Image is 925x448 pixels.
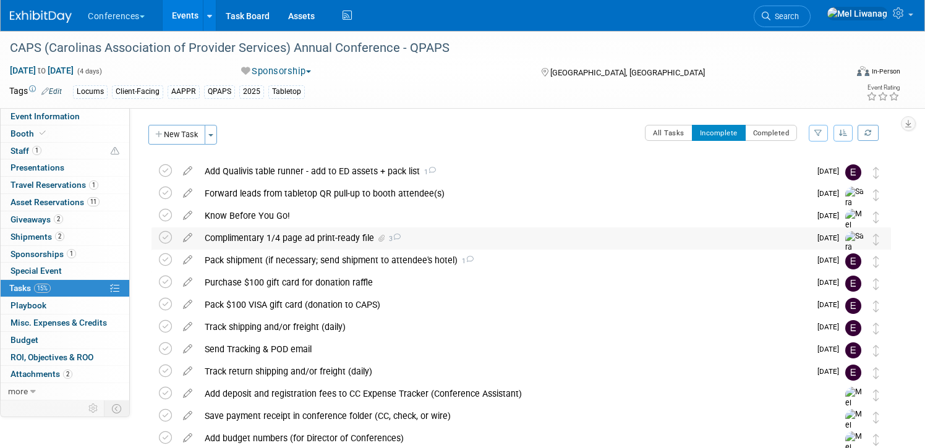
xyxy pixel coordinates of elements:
img: Sara Magnuson [845,187,864,241]
img: Erin Anderson [845,365,861,381]
span: Attachments [11,369,72,379]
i: Move task [873,234,879,245]
span: 1 [420,168,436,176]
div: Event Rating [866,85,900,91]
span: Tasks [9,283,51,293]
a: Search [754,6,811,27]
span: [DATE] [817,300,845,309]
span: Staff [11,146,41,156]
div: Send Tracking & POD email [198,339,810,360]
a: Playbook [1,297,129,314]
a: Misc. Expenses & Credits [1,315,129,331]
span: Event Information [11,111,80,121]
img: Mel Liwanag [845,387,864,431]
img: Erin Anderson [845,320,861,336]
a: edit [177,188,198,199]
div: Add Qualivis table runner - add to ED assets + pack list [198,161,810,182]
i: Move task [873,256,879,268]
i: Move task [873,278,879,290]
img: Format-Inperson.png [857,66,869,76]
a: Sponsorships1 [1,246,129,263]
span: 2 [54,214,63,224]
button: Completed [745,125,798,141]
span: more [8,386,28,396]
div: Event Format [767,64,900,83]
button: New Task [148,125,205,145]
i: Move task [873,367,879,379]
td: Personalize Event Tab Strip [83,400,104,416]
img: Sara Magnuson [845,231,864,285]
div: AAPPR [168,85,200,98]
div: Track return shipping and/or freight (daily) [198,361,810,382]
a: Booth [1,125,129,142]
span: Search [770,12,799,21]
a: Travel Reservations1 [1,177,129,193]
a: edit [177,232,198,243]
img: Erin Anderson [845,253,861,269]
i: Move task [873,412,879,423]
span: Playbook [11,300,46,310]
span: [DATE] [817,278,845,287]
a: Tasks15% [1,280,129,297]
div: Purchase $100 gift card for donation raffle [198,272,810,293]
img: Mel Liwanag [827,7,888,20]
div: Client-Facing [112,85,163,98]
img: Erin Anderson [845,298,861,314]
span: 2 [55,232,64,241]
img: ExhibitDay [10,11,72,23]
button: All Tasks [645,125,693,141]
a: edit [177,210,198,221]
a: edit [177,388,198,399]
span: Misc. Expenses & Credits [11,318,107,328]
a: Special Event [1,263,129,279]
a: Edit [41,87,62,96]
span: [GEOGRAPHIC_DATA], [GEOGRAPHIC_DATA] [550,68,705,77]
span: 1 [67,249,76,258]
span: 11 [87,197,100,206]
a: edit [177,321,198,332]
img: Erin Anderson [845,164,861,180]
a: edit [177,410,198,421]
a: Budget [1,332,129,349]
span: [DATE] [817,211,845,220]
span: (4 days) [76,67,102,75]
span: [DATE] [817,323,845,331]
a: Giveaways2 [1,211,129,228]
i: Move task [873,323,879,334]
span: ROI, Objectives & ROO [11,352,93,362]
a: edit [177,255,198,266]
span: Booth [11,129,48,138]
a: Shipments2 [1,229,129,245]
a: Staff1 [1,143,129,159]
td: Tags [9,85,62,99]
div: Pack $100 VISA gift card (donation to CAPS) [198,294,810,315]
span: [DATE] [817,367,845,376]
div: QPAPS [204,85,235,98]
span: Asset Reservations [11,197,100,207]
span: Sponsorships [11,249,76,259]
button: Sponsorship [237,65,316,78]
span: Potential Scheduling Conflict -- at least one attendee is tagged in another overlapping event. [111,146,119,157]
span: Presentations [11,163,64,172]
span: 3 [387,235,401,243]
img: Erin Anderson [845,342,861,358]
i: Move task [873,167,879,179]
span: [DATE] [817,345,845,353]
span: 1 [32,146,41,155]
div: Complimentary 1/4 page ad print-ready file [198,227,810,248]
i: Move task [873,389,879,401]
span: [DATE] [817,189,845,198]
a: more [1,383,129,400]
div: Pack shipment (if necessary; send shipment to attendee's hotel) [198,250,810,271]
span: [DATE] [DATE] [9,65,74,76]
a: edit [177,366,198,377]
a: Refresh [858,125,879,141]
div: Track shipping and/or freight (daily) [198,316,810,337]
img: Mel Liwanag [845,209,864,253]
i: Move task [873,189,879,201]
span: to [36,66,48,75]
span: 1 [89,180,98,190]
i: Booth reservation complete [40,130,46,137]
div: 2025 [239,85,264,98]
i: Move task [873,345,879,357]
